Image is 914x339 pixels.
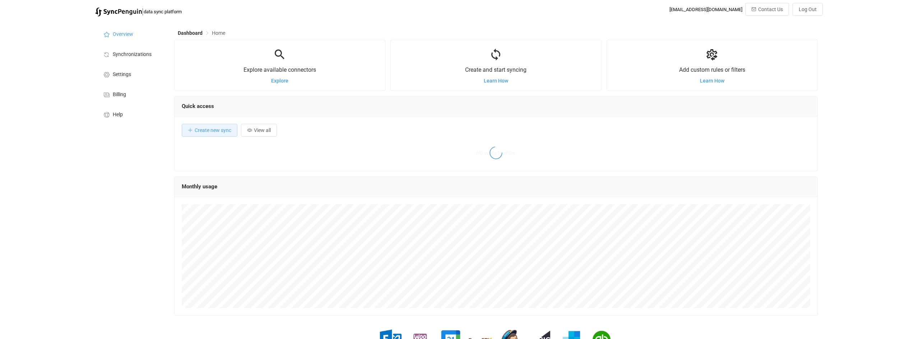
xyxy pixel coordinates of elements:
[195,127,231,133] span: Create new sync
[271,78,288,84] a: Explore
[113,52,152,57] span: Synchronizations
[113,72,131,77] span: Settings
[758,6,783,12] span: Contact Us
[745,3,789,16] button: Contact Us
[95,44,167,64] a: Synchronizations
[799,6,817,12] span: Log Out
[669,7,742,12] div: [EMAIL_ADDRESS][DOMAIN_NAME]
[243,66,316,73] span: Explore available connectors
[144,9,182,14] span: data sync platform
[113,32,133,37] span: Overview
[95,104,167,124] a: Help
[793,3,823,16] button: Log Out
[182,103,214,109] span: Quick access
[182,124,237,137] button: Create new sync
[178,30,203,36] span: Dashboard
[113,92,126,98] span: Billing
[95,84,167,104] a: Billing
[484,78,508,84] a: Learn How
[142,6,144,17] span: |
[95,24,167,44] a: Overview
[113,112,123,118] span: Help
[254,127,271,133] span: View all
[95,64,167,84] a: Settings
[241,124,277,137] button: View all
[679,66,745,73] span: Add custom rules or filters
[178,30,225,36] div: Breadcrumb
[212,30,225,36] span: Home
[95,6,182,17] a: |data sync platform
[465,66,526,73] span: Create and start syncing
[182,183,217,190] span: Monthly usage
[95,8,142,17] img: syncpenguin.svg
[700,78,724,84] a: Learn How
